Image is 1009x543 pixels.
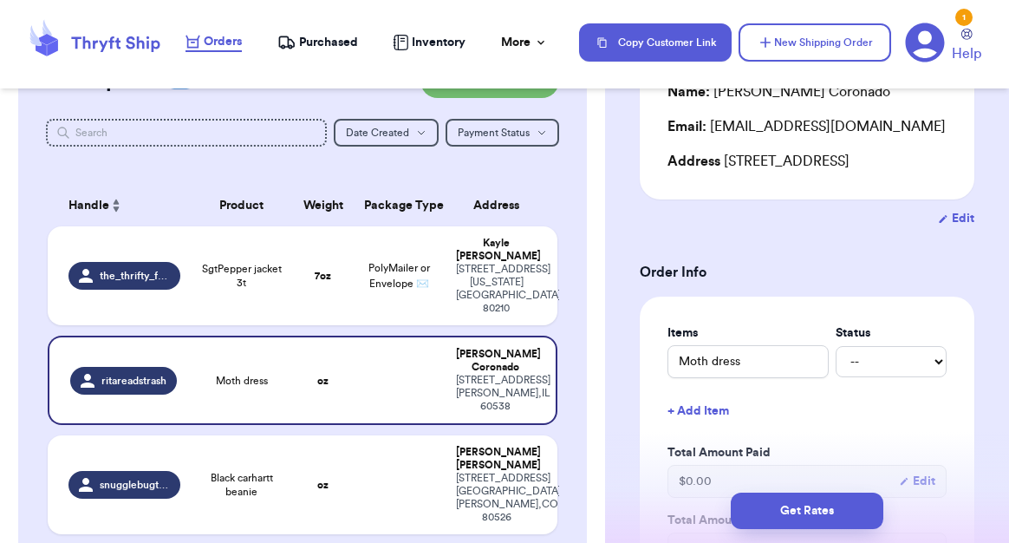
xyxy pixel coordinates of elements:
[899,473,935,490] button: Edit
[201,262,283,290] span: SgtPepper jacket 3t
[836,324,947,342] label: Status
[731,493,883,529] button: Get Rates
[667,120,706,134] span: Email:
[905,23,945,62] a: 1
[186,33,242,52] a: Orders
[354,185,446,226] th: Package Type
[667,324,829,342] label: Items
[100,478,170,492] span: snugglebugthriftco
[101,374,166,388] span: ritareadstrash
[299,34,358,51] span: Purchased
[317,480,329,490] strong: oz
[952,29,981,64] a: Help
[661,392,954,430] button: + Add Item
[191,185,293,226] th: Product
[458,128,530,138] span: Payment Status
[667,154,720,168] span: Address
[501,34,548,51] div: More
[456,472,537,524] div: [STREET_ADDRESS] [GEOGRAPHIC_DATA][PERSON_NAME] , CO 80526
[412,34,465,51] span: Inventory
[456,237,537,263] div: Kayle [PERSON_NAME]
[315,271,331,281] strong: 7 oz
[317,376,329,386] strong: oz
[368,263,430,289] span: PolyMailer or Envelope ✉️
[955,9,973,26] div: 1
[667,116,947,137] div: [EMAIL_ADDRESS][DOMAIN_NAME]
[201,471,283,499] span: Black carhartt beanie
[204,33,242,50] span: Orders
[667,85,710,99] span: Name:
[456,263,537,315] div: [STREET_ADDRESS][US_STATE] [GEOGRAPHIC_DATA] , CO 80210
[456,446,537,472] div: [PERSON_NAME] [PERSON_NAME]
[109,195,123,216] button: Sort ascending
[393,34,465,51] a: Inventory
[667,151,947,172] div: [STREET_ADDRESS]
[640,262,974,283] h3: Order Info
[579,23,732,62] button: Copy Customer Link
[679,473,712,490] span: $ 0.00
[446,119,559,147] button: Payment Status
[68,197,109,215] span: Handle
[667,82,890,102] div: [PERSON_NAME] Coronado
[456,348,536,374] div: [PERSON_NAME] Coronado
[334,119,439,147] button: Date Created
[456,374,536,413] div: [STREET_ADDRESS] [PERSON_NAME] , IL 60538
[346,128,409,138] span: Date Created
[739,23,891,62] button: New Shipping Order
[446,185,558,226] th: Address
[952,43,981,64] span: Help
[216,374,268,388] span: Moth dress
[667,444,947,461] label: Total Amount Paid
[938,210,974,227] button: Edit
[46,119,328,147] input: Search
[292,185,354,226] th: Weight
[100,269,170,283] span: the_thrifty_forager
[277,34,358,51] a: Purchased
